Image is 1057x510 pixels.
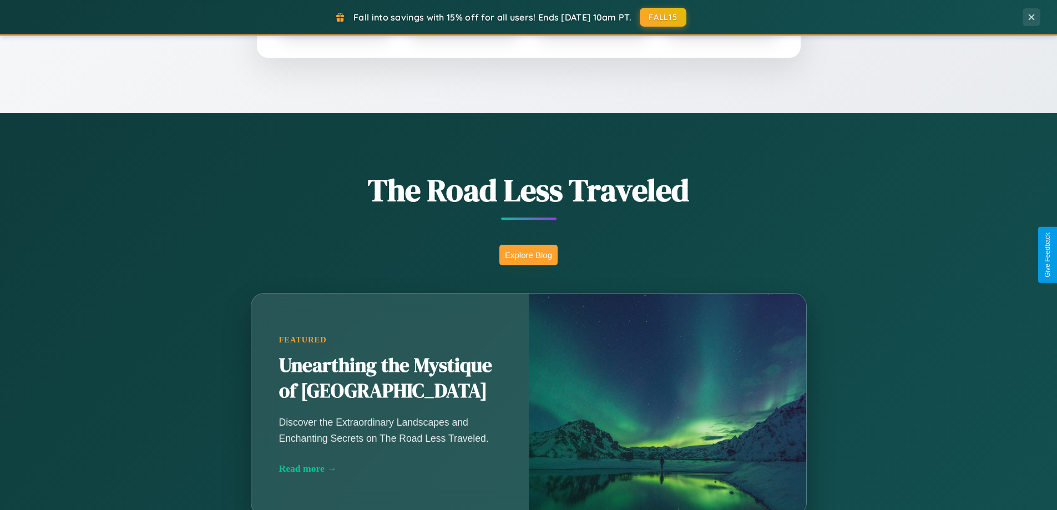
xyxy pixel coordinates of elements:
div: Read more → [279,463,501,474]
button: Explore Blog [499,245,558,265]
button: FALL15 [640,8,686,27]
h1: The Road Less Traveled [196,169,862,211]
h2: Unearthing the Mystique of [GEOGRAPHIC_DATA] [279,353,501,404]
p: Discover the Extraordinary Landscapes and Enchanting Secrets on The Road Less Traveled. [279,415,501,446]
span: Fall into savings with 15% off for all users! Ends [DATE] 10am PT. [353,12,631,23]
div: Give Feedback [1044,233,1051,277]
div: Featured [279,335,501,345]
